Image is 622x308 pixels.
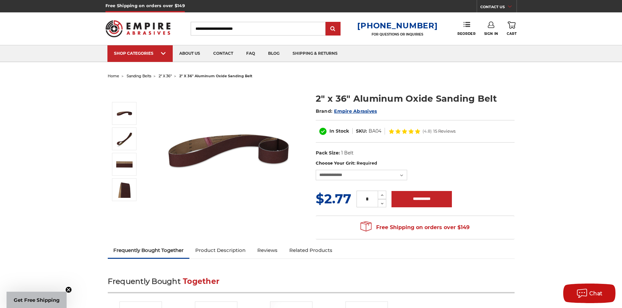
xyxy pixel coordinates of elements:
span: In Stock [329,128,349,134]
p: FOR QUESTIONS OR INQUIRIES [357,32,438,37]
span: Together [183,277,219,286]
a: [PHONE_NUMBER] [357,21,438,30]
span: Chat [589,290,603,297]
span: (4.8) [423,129,432,133]
span: 15 Reviews [433,129,455,133]
a: Reviews [251,243,283,257]
img: Empire Abrasives [105,16,171,41]
span: Sign In [484,32,498,36]
a: home [108,74,119,78]
a: 2" x 36" [159,74,172,78]
span: Cart [507,32,517,36]
img: 2" x 36" Aluminum Oxide Pipe Sanding Belt [164,85,294,216]
dt: Pack Size: [316,150,340,156]
div: Get Free ShippingClose teaser [7,292,67,308]
a: Cart [507,22,517,36]
dd: BA04 [369,128,381,135]
dd: 1 Belt [341,150,354,156]
a: faq [240,45,262,62]
a: Frequently Bought Together [108,243,190,257]
span: Brand: [316,108,333,114]
a: Related Products [283,243,338,257]
h1: 2" x 36" Aluminum Oxide Sanding Belt [316,92,515,105]
button: Chat [563,284,615,303]
a: Product Description [189,243,251,257]
img: 2" x 36" Aluminum Oxide Sanding Belt [116,131,133,147]
a: shipping & returns [286,45,344,62]
a: CONTACT US [480,3,517,12]
img: 2" x 36" Aluminum Oxide Pipe Sanding Belt [116,105,133,122]
span: Frequently Bought [108,277,181,286]
img: 2" x 36" AOX Sanding Belt [116,156,133,172]
a: sanding belts [127,74,151,78]
label: Choose Your Grit: [316,160,515,167]
button: Close teaser [65,286,72,293]
small: Required [357,160,377,166]
dt: SKU: [356,128,367,135]
input: Submit [327,22,340,36]
a: Reorder [457,22,475,36]
a: blog [262,45,286,62]
a: Empire Abrasives [334,108,377,114]
span: 2" x 36" aluminum oxide sanding belt [179,74,252,78]
span: Reorder [457,32,475,36]
div: SHOP CATEGORIES [114,51,166,56]
a: about us [173,45,207,62]
a: contact [207,45,240,62]
img: 2" x 36" - Aluminum Oxide Sanding Belt [116,182,133,198]
span: $2.77 [316,191,351,207]
span: Free Shipping on orders over $149 [360,221,470,234]
span: Get Free Shipping [14,297,60,303]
